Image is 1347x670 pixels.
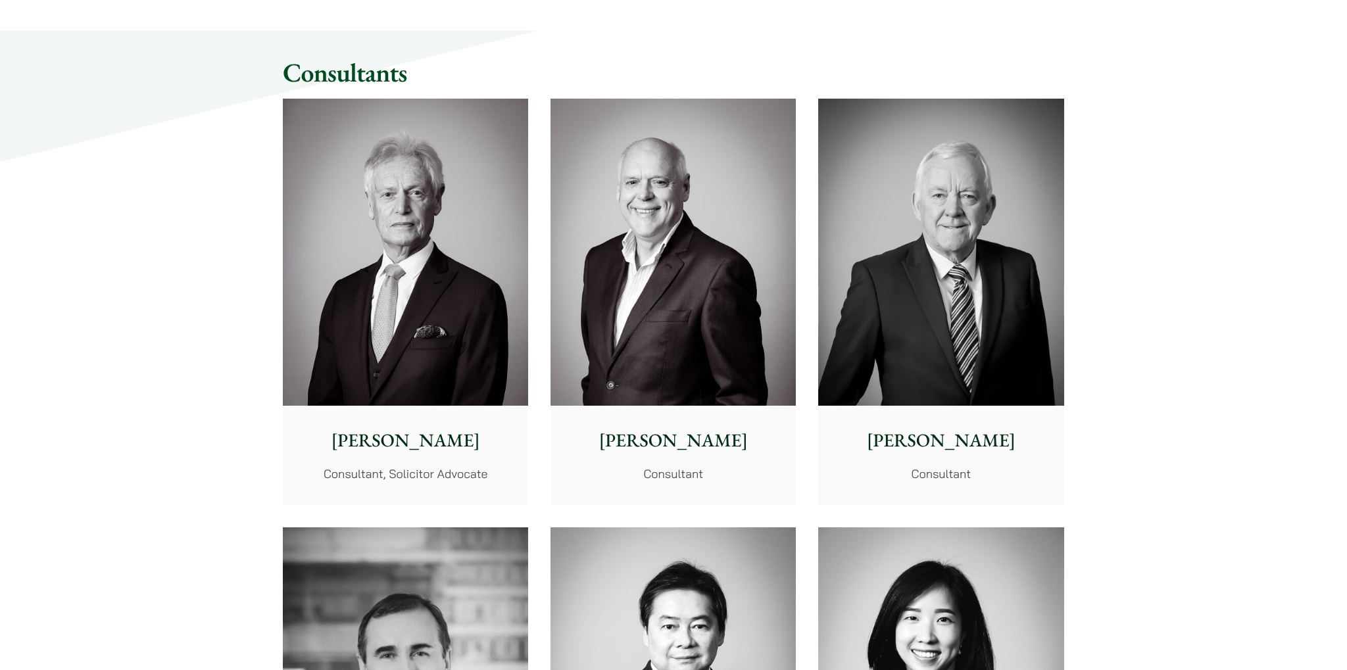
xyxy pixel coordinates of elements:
p: [PERSON_NAME] [293,427,518,454]
h2: Consultants [283,57,1064,88]
p: Consultant [561,465,785,483]
a: [PERSON_NAME] Consultant, Solicitor Advocate [283,99,528,505]
p: Consultant, Solicitor Advocate [293,465,518,483]
a: [PERSON_NAME] Consultant [551,99,796,505]
p: [PERSON_NAME] [561,427,785,454]
p: [PERSON_NAME] [829,427,1053,454]
p: Consultant [829,465,1053,483]
a: [PERSON_NAME] Consultant [818,99,1064,505]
